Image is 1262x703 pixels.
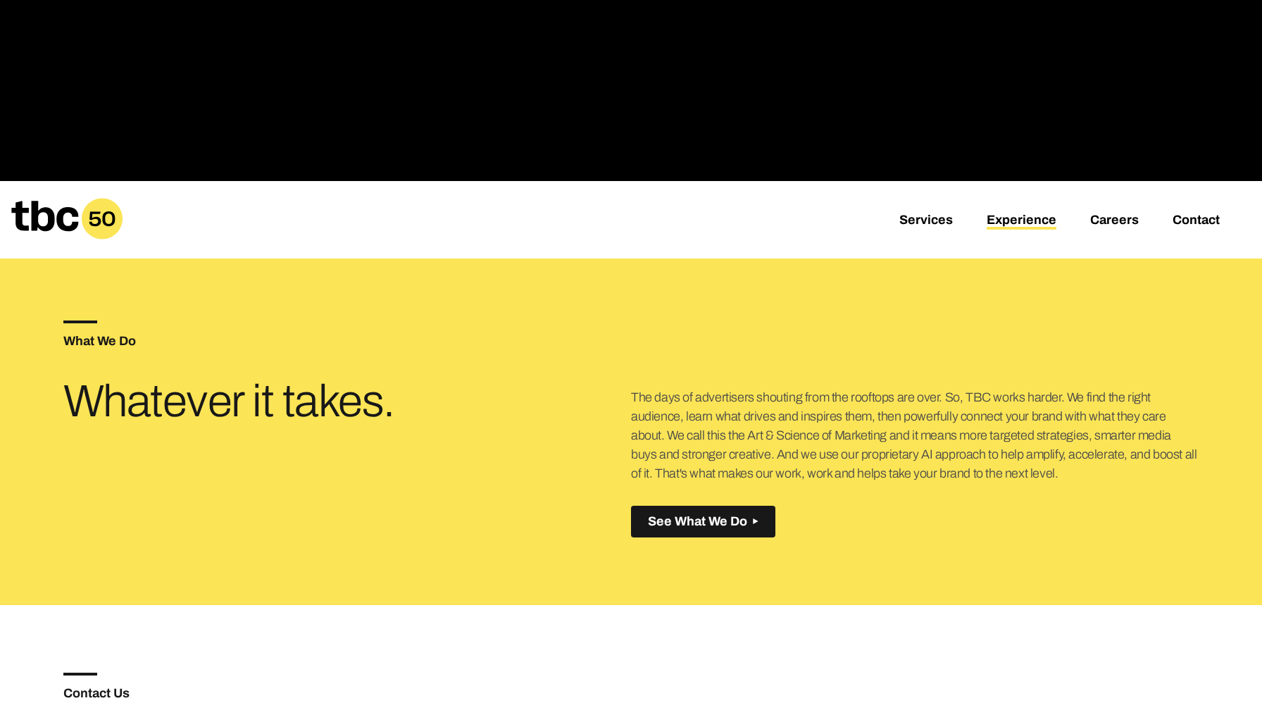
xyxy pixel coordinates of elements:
[63,687,631,699] h5: Contact Us
[1173,213,1220,230] a: Contact
[11,230,123,244] a: Home
[631,506,775,537] button: See What We Do
[631,388,1199,483] p: The days of advertisers shouting from the rooftops are over. So, TBC works harder. We find the ri...
[1090,213,1139,230] a: Careers
[987,213,1056,230] a: Experience
[63,335,631,347] h5: What We Do
[899,213,953,230] a: Services
[648,514,747,529] span: See What We Do
[63,381,442,422] h3: Whatever it takes.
